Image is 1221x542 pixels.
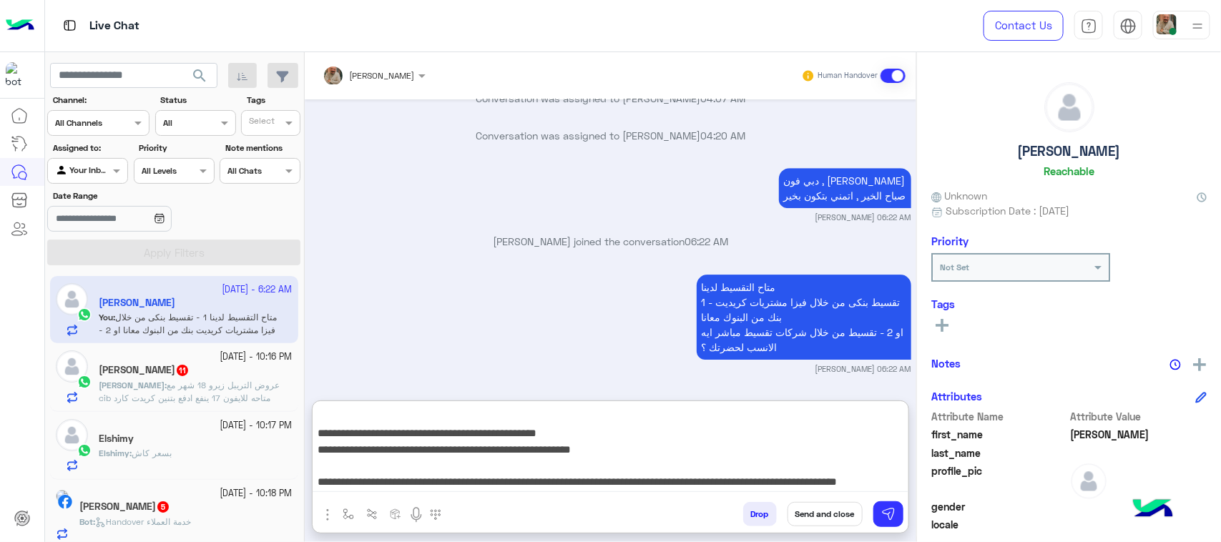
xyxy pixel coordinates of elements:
img: create order [390,508,401,520]
img: picture [56,490,69,503]
img: add [1193,358,1206,371]
p: 12/10/2025, 6:22 AM [697,275,911,360]
b: : [79,516,95,527]
button: Drop [743,502,777,526]
span: 5 [157,501,169,513]
span: Subscription Date : [DATE] [946,203,1069,218]
span: locale [931,517,1068,532]
small: Human Handover [818,70,878,82]
span: Handover خدمة العملاء [95,516,191,527]
h5: Mahmoud Ali [99,364,190,376]
a: tab [1074,11,1103,41]
span: gender [931,499,1068,514]
button: search [182,63,217,94]
span: Bot [79,516,93,527]
span: null [1071,499,1207,514]
h5: Marwan Yousif [79,501,170,513]
small: [DATE] - 10:18 PM [220,487,293,501]
h5: Elshimy [99,433,134,445]
small: [DATE] - 10:17 PM [220,419,293,433]
img: profile [1189,17,1207,35]
span: first_name [931,427,1068,442]
button: Apply Filters [47,240,300,265]
b: : [99,380,167,390]
span: عروض التريبل زيرو 18 شهر مع cib متاحه للايفون 17 ينفع ادفع بتنين كريدت كارد وأكمل الباقي كاش [99,380,280,416]
span: profile_pic [931,463,1068,496]
span: [PERSON_NAME] [350,70,415,81]
img: userImage [1157,14,1177,34]
img: tab [61,16,79,34]
span: ahmed$elshehawy [1071,427,1207,442]
img: Facebook [58,495,72,509]
p: [PERSON_NAME] joined the conversation [310,234,911,249]
img: defaultAdmin.png [56,419,88,451]
img: make a call [430,509,441,521]
span: null [1071,517,1207,532]
span: [PERSON_NAME] [99,380,165,390]
p: Conversation was assigned to [PERSON_NAME] [310,91,911,106]
span: Unknown [931,188,987,203]
span: بسعر كاش [132,448,172,458]
h6: Tags [931,297,1207,310]
label: Channel: [53,94,148,107]
label: Status [160,94,234,107]
small: [PERSON_NAME] 06:22 AM [815,212,911,223]
label: Tags [247,94,299,107]
img: send voice note [408,506,425,523]
img: WhatsApp [77,375,92,389]
h6: Attributes [931,390,982,403]
div: Select [247,114,275,131]
img: 1403182699927242 [6,62,31,88]
img: send attachment [319,506,336,523]
img: defaultAdmin.png [1071,463,1107,499]
a: Contact Us [984,11,1064,41]
img: tab [1081,18,1097,34]
button: Send and close [788,502,863,526]
button: create order [384,502,408,526]
label: Assigned to: [53,142,127,154]
b: : [99,448,132,458]
p: Live Chat [89,16,139,36]
img: defaultAdmin.png [56,350,88,383]
p: Conversation was assigned to [PERSON_NAME] [310,128,911,143]
img: defaultAdmin.png [1045,83,1094,132]
img: tab [1120,18,1137,34]
span: Attribute Value [1071,409,1207,424]
label: Date Range [53,189,213,202]
button: select flow [337,502,361,526]
span: 11 [177,365,188,376]
span: 06:22 AM [685,235,728,247]
img: send message [881,507,896,521]
img: WhatsApp [77,443,92,458]
span: search [191,67,208,84]
span: 04:20 AM [700,129,745,142]
h6: Priority [931,235,969,247]
span: Attribute Name [931,409,1068,424]
span: 04:07 AM [700,92,745,104]
h6: Reachable [1044,164,1094,177]
button: Trigger scenario [361,502,384,526]
span: Elshimy [99,448,129,458]
h6: Notes [931,357,961,370]
small: [PERSON_NAME] 06:22 AM [815,363,911,375]
img: select flow [343,508,354,520]
img: Logo [6,11,34,41]
label: Note mentions [225,142,299,154]
label: Priority [139,142,212,154]
span: last_name [931,445,1068,460]
small: [DATE] - 10:16 PM [220,350,293,364]
p: 12/10/2025, 6:22 AM [779,168,911,208]
img: hulul-logo.png [1128,485,1178,535]
b: Not Set [940,262,969,272]
img: notes [1169,359,1181,370]
h5: [PERSON_NAME] [1018,143,1121,159]
img: Trigger scenario [366,508,378,520]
